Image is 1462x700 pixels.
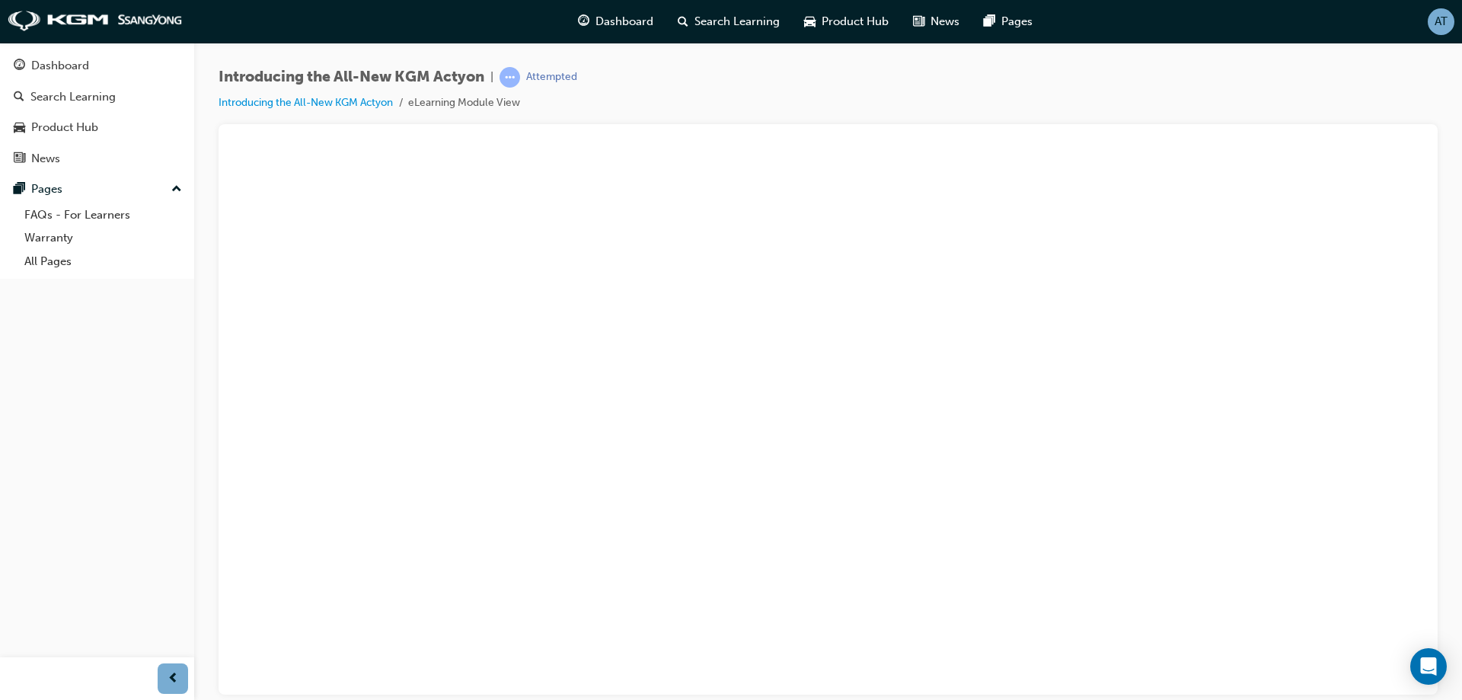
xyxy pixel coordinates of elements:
a: Introducing the All-New KGM Actyon [219,96,393,109]
span: car-icon [14,121,25,135]
span: news-icon [14,152,25,166]
span: car-icon [804,12,816,31]
span: guage-icon [14,59,25,73]
span: search-icon [678,12,688,31]
span: guage-icon [578,12,589,31]
span: News [931,13,959,30]
span: Search Learning [694,13,780,30]
div: Product Hub [31,119,98,136]
button: DashboardSearch LearningProduct HubNews [6,49,188,175]
span: Product Hub [822,13,889,30]
div: News [31,150,60,168]
a: pages-iconPages [972,6,1045,37]
a: Search Learning [6,83,188,111]
span: pages-icon [14,183,25,197]
span: Introducing the All-New KGM Actyon [219,69,484,86]
a: guage-iconDashboard [566,6,666,37]
button: Pages [6,175,188,203]
a: News [6,145,188,173]
a: news-iconNews [901,6,972,37]
div: Pages [31,181,62,198]
a: Dashboard [6,52,188,80]
a: Warranty [18,226,188,250]
span: Pages [1001,13,1033,30]
span: learningRecordVerb_ATTEMPT-icon [500,67,520,88]
button: AT [1428,8,1454,35]
span: prev-icon [168,670,179,689]
li: eLearning Module View [408,94,520,112]
span: up-icon [171,180,182,200]
a: search-iconSearch Learning [666,6,792,37]
div: Search Learning [30,88,116,106]
div: Open Intercom Messenger [1410,648,1447,685]
a: car-iconProduct Hub [792,6,901,37]
span: news-icon [913,12,924,31]
span: | [490,69,493,86]
a: Product Hub [6,113,188,142]
span: search-icon [14,91,24,104]
a: FAQs - For Learners [18,203,188,227]
div: Dashboard [31,57,89,75]
span: pages-icon [984,12,995,31]
a: All Pages [18,250,188,273]
span: AT [1435,13,1448,30]
div: Attempted [526,70,577,85]
img: kgm [8,11,183,32]
span: Dashboard [595,13,653,30]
